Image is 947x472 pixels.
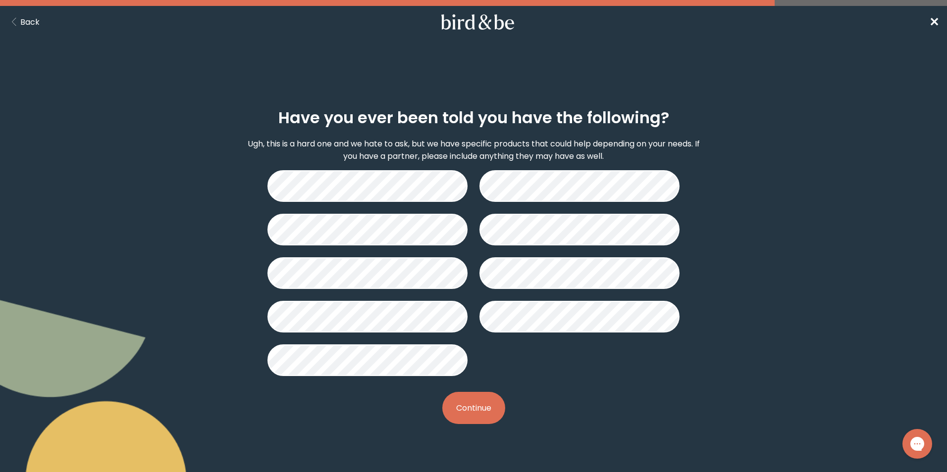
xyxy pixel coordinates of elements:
button: Back Button [8,16,40,28]
h2: Have you ever been told you have the following? [278,106,669,130]
a: ✕ [929,13,939,31]
span: ✕ [929,14,939,30]
button: Continue [442,392,505,424]
iframe: Gorgias live chat messenger [897,425,937,462]
p: Ugh, this is a hard one and we hate to ask, but we have specific products that could help dependi... [245,138,702,162]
